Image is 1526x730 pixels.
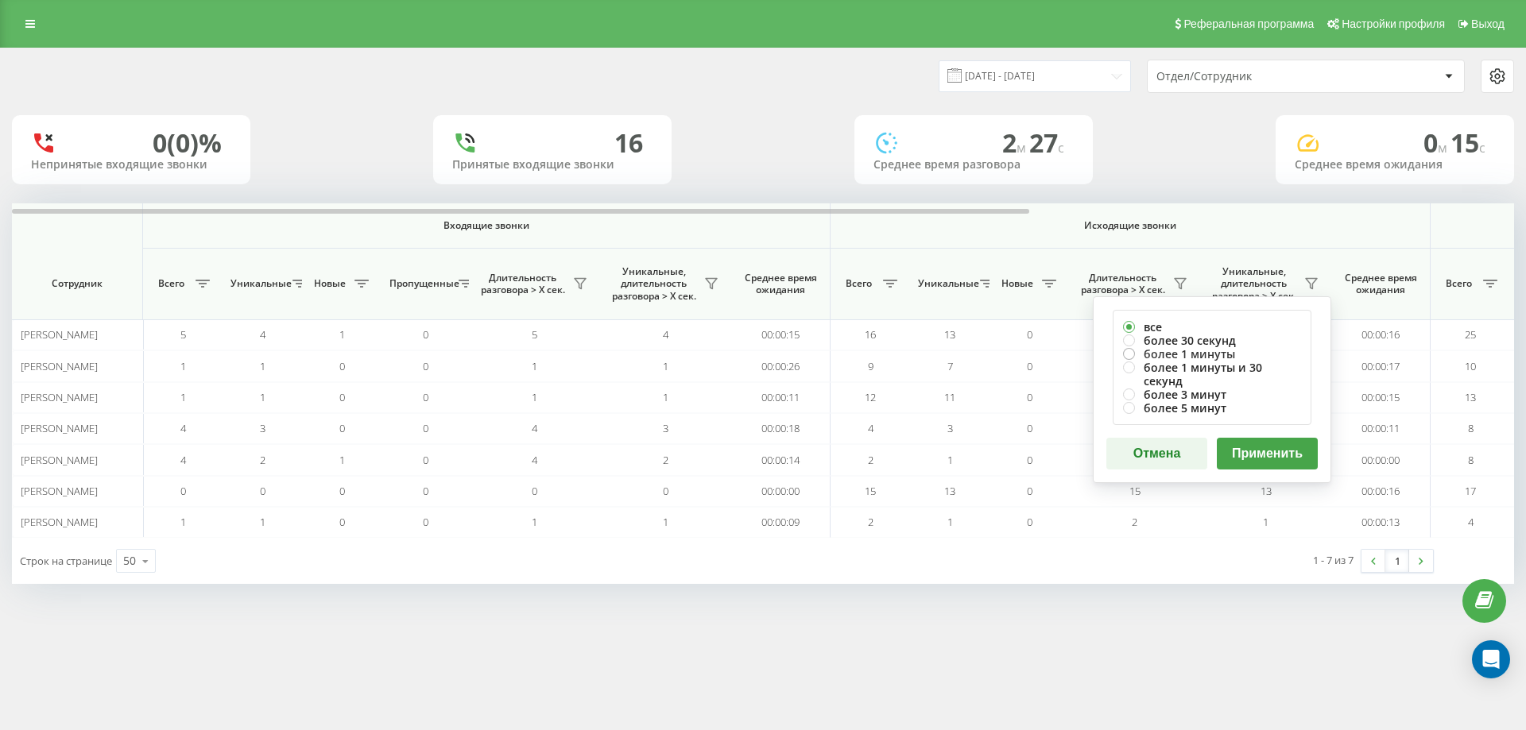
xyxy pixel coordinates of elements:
div: 0 (0)% [153,128,222,158]
td: 00:00:15 [731,319,831,350]
span: 4 [532,453,537,467]
span: 17 [1465,484,1476,498]
span: Строк на странице [20,554,112,568]
span: 0 [1423,126,1450,160]
span: 1 [339,327,345,342]
span: [PERSON_NAME] [21,390,98,404]
span: Уникальные, длительность разговора > Х сек. [1208,265,1299,303]
span: Новые [997,277,1037,290]
div: Отдел/Сотрудник [1156,70,1346,83]
span: Среднее время ожидания [1343,272,1418,296]
span: 0 [423,327,428,342]
span: 1 [260,390,265,404]
span: Всего [1439,277,1478,290]
span: 1 [532,515,537,529]
label: более 3 минут [1123,388,1301,401]
span: [PERSON_NAME] [21,484,98,498]
span: 3 [663,421,668,435]
span: 15 [1129,484,1141,498]
span: 2 [260,453,265,467]
span: 3 [947,421,953,435]
span: 0 [339,390,345,404]
span: Новые [310,277,350,290]
span: 0 [1027,453,1032,467]
span: Всего [151,277,191,290]
span: Уникальные [918,277,975,290]
span: 4 [868,421,873,435]
td: 00:00:14 [731,444,831,475]
span: 4 [180,421,186,435]
td: 00:00:13 [1331,507,1431,538]
span: 13 [1261,484,1272,498]
span: 0 [423,484,428,498]
span: 10 [1465,359,1476,373]
span: 0 [1027,327,1032,342]
span: 1 [947,453,953,467]
span: 1 [180,390,186,404]
span: c [1479,139,1485,156]
span: Реферальная программа [1183,17,1314,30]
label: более 30 секунд [1123,334,1301,347]
span: 5 [532,327,537,342]
span: [PERSON_NAME] [21,359,98,373]
span: 15 [865,484,876,498]
td: 00:00:00 [731,476,831,507]
span: 25 [1465,327,1476,342]
span: 1 [532,390,537,404]
span: Исходящие звонки [868,219,1393,232]
span: Настройки профиля [1342,17,1445,30]
span: Среднее время ожидания [743,272,818,296]
span: 0 [339,515,345,529]
span: 4 [663,327,668,342]
span: Длительность разговора > Х сек. [477,272,568,296]
div: Непринятые входящие звонки [31,158,231,172]
span: 1 [180,359,186,373]
button: Отмена [1106,438,1207,469]
td: 00:00:16 [1331,319,1431,350]
div: Open Intercom Messenger [1472,640,1510,678]
td: 00:00:00 [1331,444,1431,475]
div: 16 [614,128,643,158]
span: 0 [180,484,186,498]
span: 4 [260,327,265,342]
td: 00:00:18 [731,413,831,444]
span: 0 [423,421,428,435]
span: 7 [947,359,953,373]
span: c [1058,139,1064,156]
span: 9 [868,359,873,373]
span: 0 [423,359,428,373]
span: 0 [1027,515,1032,529]
span: 5 [180,327,186,342]
td: 00:00:17 [1331,350,1431,381]
span: 2 [663,453,668,467]
td: 00:00:26 [731,350,831,381]
span: Выход [1471,17,1505,30]
span: Длительность разговора > Х сек. [1077,272,1168,296]
span: 1 [947,515,953,529]
span: 1 [663,359,668,373]
span: 0 [1027,390,1032,404]
span: 1 [260,359,265,373]
label: все [1123,320,1301,334]
span: 4 [180,453,186,467]
span: 2 [1132,515,1137,529]
button: Применить [1217,438,1318,469]
span: Уникальные [230,277,288,290]
span: Уникальные, длительность разговора > Х сек. [608,265,699,303]
div: 1 - 7 из 7 [1313,552,1354,568]
span: [PERSON_NAME] [21,421,98,435]
span: 4 [1468,515,1474,529]
span: Всего [839,277,878,290]
td: 00:00:11 [731,382,831,413]
span: 0 [1027,359,1032,373]
span: 1 [339,453,345,467]
span: 2 [868,515,873,529]
div: Среднее время разговора [873,158,1074,172]
span: 1 [663,390,668,404]
span: 8 [1468,421,1474,435]
td: 00:00:16 [1331,476,1431,507]
td: 00:00:15 [1331,382,1431,413]
label: более 1 минуты [1123,347,1301,361]
span: 15 [1450,126,1485,160]
label: более 5 минут [1123,401,1301,415]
